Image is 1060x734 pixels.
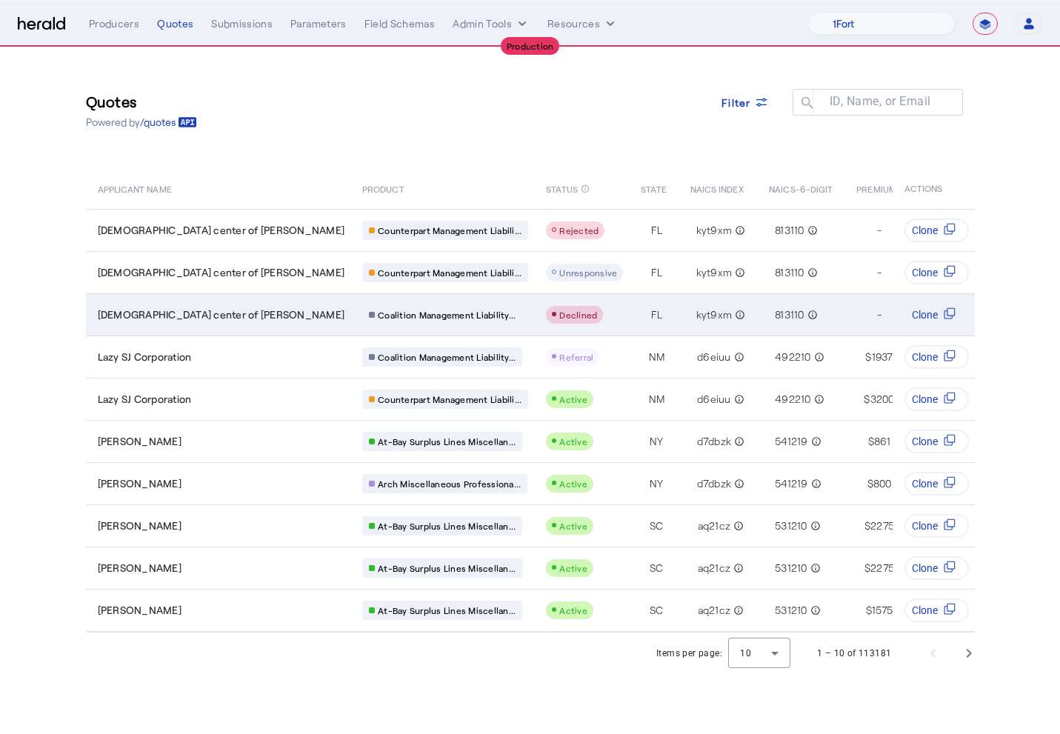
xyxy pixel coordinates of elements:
span: Clone [912,518,938,533]
mat-icon: info_outline [581,181,590,197]
span: At-Bay Surplus Lines Miscellan... [378,604,516,616]
span: d7dbzk [697,476,732,491]
button: Clone [904,261,969,284]
span: Counterpart Management Liabili... [378,224,521,236]
span: Active [559,605,587,615]
span: At-Bay Surplus Lines Miscellan... [378,436,516,447]
span: NAICS-6-DIGIT [769,181,833,196]
span: 531210 [775,518,807,533]
span: Counterpart Management Liabili... [378,267,521,278]
button: Clone [904,556,969,580]
mat-icon: info_outline [730,518,744,533]
span: 2275 [870,518,894,533]
span: Filter [721,95,751,110]
span: 813110 [775,265,804,280]
span: Active [559,521,587,531]
span: Coalition Management Liability... [378,351,516,363]
mat-icon: info_outline [807,561,821,575]
span: FL [651,307,663,322]
span: 2275 [870,561,894,575]
span: Lazy SJ Corporation [98,350,192,364]
span: d6eiuu [697,392,731,407]
p: Powered by [86,115,197,130]
span: 531210 [775,603,807,618]
span: - [877,265,881,280]
span: Lazy SJ Corporation [98,392,192,407]
span: Clone [912,561,938,575]
span: At-Bay Surplus Lines Miscellan... [378,520,516,532]
span: NM [649,392,665,407]
span: [DEMOGRAPHIC_DATA] center of [PERSON_NAME] [98,307,345,322]
span: FL [651,265,663,280]
span: Rejected [559,225,599,236]
span: Clone [912,603,938,618]
mat-icon: info_outline [804,307,818,322]
button: Next page [951,635,987,671]
span: kyt9xm [696,223,733,238]
button: Clone [904,472,969,496]
div: 1 – 10 of 113181 [817,646,891,661]
th: ACTIONS [892,167,975,209]
div: Submissions [211,16,273,31]
span: Clone [912,307,938,322]
span: kyt9xm [696,265,733,280]
div: Items per page: [656,646,722,661]
button: Clone [904,303,969,327]
span: Active [559,394,587,404]
mat-icon: info_outline [811,350,824,364]
span: PREMIUM [856,181,896,196]
mat-icon: info_outline [731,434,744,449]
span: aq21cz [698,561,731,575]
span: $ [864,518,870,533]
button: Clone [904,387,969,411]
button: internal dropdown menu [453,16,530,31]
span: $ [864,392,870,407]
span: $ [864,561,870,575]
span: SC [650,603,664,618]
span: Unresponsive [559,267,617,278]
span: Referral [559,352,593,362]
mat-label: ID, Name, or Email [830,94,931,108]
span: d7dbzk [697,434,732,449]
button: Clone [904,218,969,242]
a: /quotes [140,115,197,130]
span: NAICS INDEX [690,181,744,196]
span: $ [866,603,872,618]
mat-icon: info_outline [804,223,818,238]
span: Counterpart Management Liabili... [378,393,521,405]
span: APPLICANT NAME [98,181,172,196]
span: 1575 [872,603,893,618]
mat-icon: search [793,95,818,113]
button: Clone [904,430,969,453]
span: Clone [912,350,938,364]
button: Resources dropdown menu [547,16,618,31]
span: [DEMOGRAPHIC_DATA] center of [PERSON_NAME] [98,223,345,238]
mat-icon: info_outline [807,603,821,618]
span: Declined [559,310,597,320]
span: [PERSON_NAME] [98,434,181,449]
button: Filter [710,89,781,116]
mat-icon: info_outline [730,603,744,618]
span: 492210 [775,350,811,364]
span: 1937 [872,350,893,364]
mat-icon: info_outline [731,392,744,407]
span: $ [865,350,871,364]
span: 800 [873,476,892,491]
span: [PERSON_NAME] [98,603,181,618]
span: Clone [912,476,938,491]
span: $ [867,476,873,491]
div: Production [501,37,560,55]
span: Clone [912,392,938,407]
span: 492210 [775,392,811,407]
span: Active [559,436,587,447]
mat-icon: info_outline [732,265,745,280]
mat-icon: info_outline [811,392,824,407]
span: [PERSON_NAME] [98,561,181,575]
button: Clone [904,598,969,622]
span: FL [651,223,663,238]
span: 3200 [870,392,895,407]
mat-icon: info_outline [808,434,821,449]
span: NY [650,476,664,491]
span: $ [868,434,874,449]
span: d6eiuu [697,350,731,364]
